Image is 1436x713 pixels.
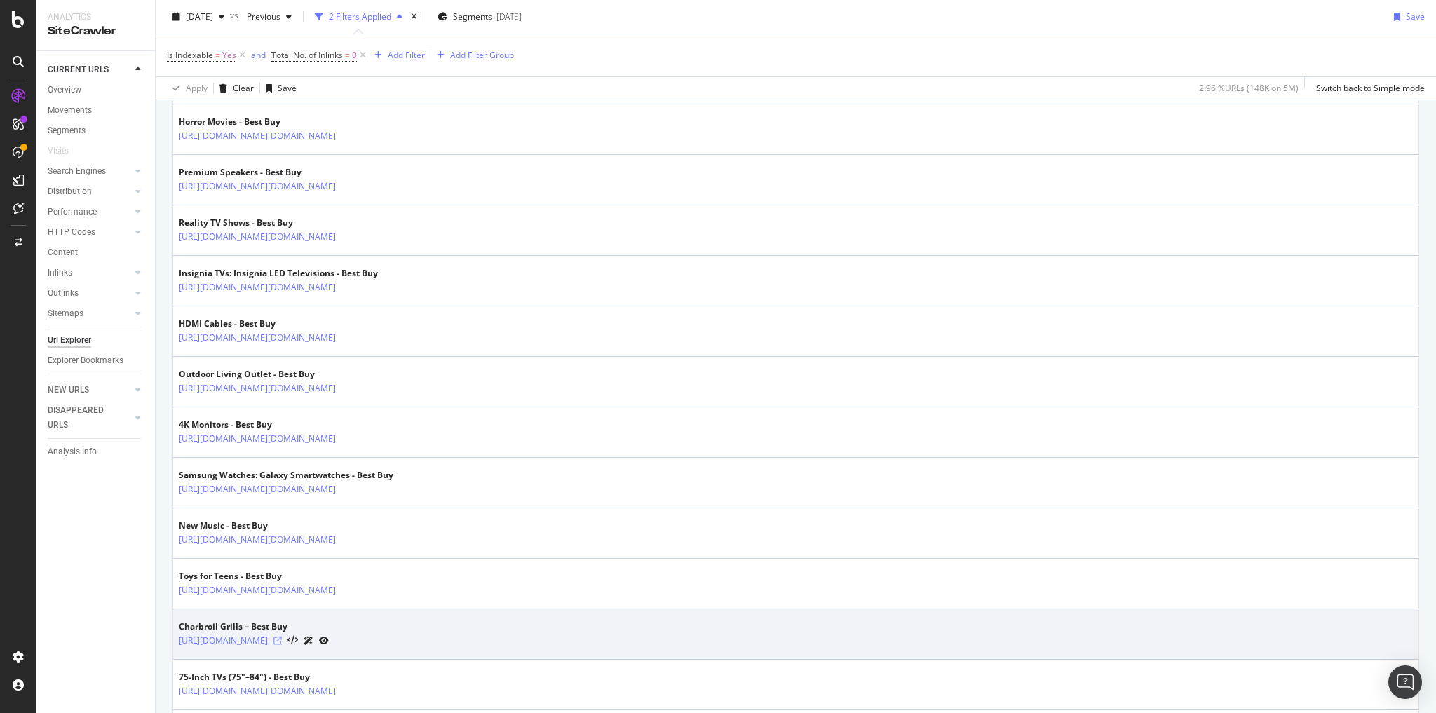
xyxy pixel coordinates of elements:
a: Distribution [48,184,131,199]
div: Outlinks [48,286,79,301]
div: 2 Filters Applied [329,11,391,22]
a: Search Engines [48,164,131,179]
button: Segments[DATE] [432,6,527,28]
div: and [251,49,266,61]
div: Sitemaps [48,306,83,321]
a: Outlinks [48,286,131,301]
div: Apply [186,82,208,94]
span: 0 [352,46,357,65]
span: Is Indexable [167,49,213,61]
button: Clear [214,77,254,100]
div: Charbroil Grills – Best Buy [179,620,329,633]
button: Add Filter Group [431,47,514,64]
div: Add Filter [388,49,425,61]
span: vs [230,9,241,21]
div: Movements [48,103,92,118]
div: Save [278,82,297,94]
div: Visits [48,144,69,158]
span: = [345,49,350,61]
a: Analysis Info [48,444,145,459]
div: 2.96 % URLs ( 148K on 5M ) [1199,82,1299,94]
div: Overview [48,83,81,97]
a: [URL][DOMAIN_NAME][DOMAIN_NAME] [179,129,336,143]
span: Yes [222,46,236,65]
div: Premium Speakers - Best Buy [179,166,397,179]
div: [DATE] [496,11,522,22]
span: 2025 Sep. 9th [186,11,213,22]
div: Outdoor Living Outlet - Best Buy [179,368,397,381]
a: Segments [48,123,145,138]
div: CURRENT URLS [48,62,109,77]
button: View HTML Source [287,636,298,646]
div: DISAPPEARED URLS [48,403,118,433]
a: Visits [48,144,83,158]
div: Insignia TVs: Insignia LED Televisions - Best Buy [179,267,397,280]
div: Distribution [48,184,92,199]
div: Performance [48,205,97,219]
a: Movements [48,103,145,118]
button: Previous [241,6,297,28]
div: 75-Inch TVs (75"–84") - Best Buy [179,671,397,684]
a: Content [48,245,145,260]
a: Performance [48,205,131,219]
a: Inlinks [48,266,131,280]
a: NEW URLS [48,383,131,398]
button: 2 Filters Applied [309,6,408,28]
a: AI Url Details [304,633,313,648]
button: Save [1388,6,1425,28]
div: 4K Monitors - Best Buy [179,419,397,431]
div: Clear [233,82,254,94]
a: [URL][DOMAIN_NAME][DOMAIN_NAME] [179,533,336,547]
div: Url Explorer [48,333,91,348]
a: Sitemaps [48,306,131,321]
div: Search Engines [48,164,106,179]
button: and [251,48,266,62]
div: Add Filter Group [450,49,514,61]
div: Inlinks [48,266,72,280]
span: Segments [453,11,492,22]
a: [URL][DOMAIN_NAME][DOMAIN_NAME] [179,583,336,597]
a: [URL][DOMAIN_NAME][DOMAIN_NAME] [179,482,336,496]
a: [URL][DOMAIN_NAME][DOMAIN_NAME] [179,280,336,294]
a: [URL][DOMAIN_NAME][DOMAIN_NAME] [179,432,336,446]
span: = [215,49,220,61]
div: HDMI Cables - Best Buy [179,318,397,330]
a: [URL][DOMAIN_NAME][DOMAIN_NAME] [179,230,336,244]
span: Total No. of Inlinks [271,49,343,61]
a: Overview [48,83,145,97]
div: New Music - Best Buy [179,520,397,532]
button: Apply [167,77,208,100]
div: Segments [48,123,86,138]
button: Save [260,77,297,100]
a: [URL][DOMAIN_NAME][DOMAIN_NAME] [179,179,336,193]
a: URL Inspection [319,633,329,648]
div: Analysis Info [48,444,97,459]
button: Add Filter [369,47,425,64]
span: Previous [241,11,280,22]
button: Switch back to Simple mode [1310,77,1425,100]
div: HTTP Codes [48,225,95,240]
a: HTTP Codes [48,225,131,240]
div: Open Intercom Messenger [1388,665,1422,699]
a: [URL][DOMAIN_NAME][DOMAIN_NAME] [179,331,336,345]
a: CURRENT URLS [48,62,131,77]
div: times [408,10,420,24]
div: Switch back to Simple mode [1316,82,1425,94]
button: [DATE] [167,6,230,28]
a: DISAPPEARED URLS [48,403,131,433]
div: Save [1406,11,1425,22]
div: Analytics [48,11,144,23]
a: Url Explorer [48,333,145,348]
div: Horror Movies - Best Buy [179,116,397,128]
div: NEW URLS [48,383,89,398]
a: [URL][DOMAIN_NAME][DOMAIN_NAME] [179,684,336,698]
div: Explorer Bookmarks [48,353,123,368]
a: Explorer Bookmarks [48,353,145,368]
a: Visit Online Page [273,637,282,645]
div: Content [48,245,78,260]
a: [URL][DOMAIN_NAME][DOMAIN_NAME] [179,381,336,395]
a: [URL][DOMAIN_NAME] [179,634,268,648]
div: SiteCrawler [48,23,144,39]
div: Reality TV Shows - Best Buy [179,217,397,229]
div: Samsung Watches: Galaxy Smartwatches - Best Buy [179,469,397,482]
